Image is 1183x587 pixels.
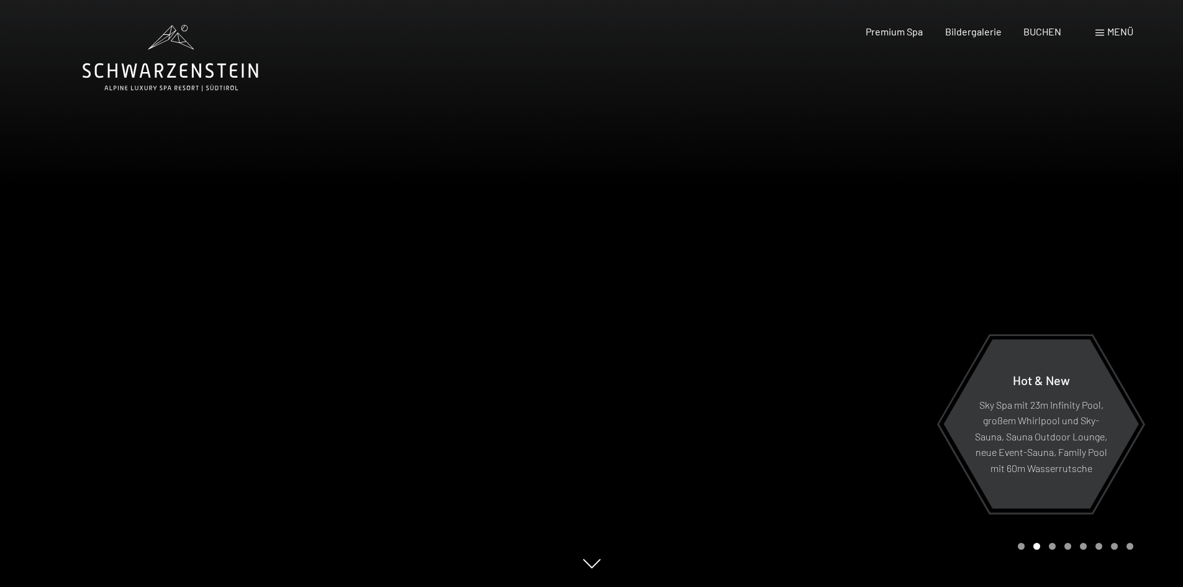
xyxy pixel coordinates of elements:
a: Premium Spa [866,25,923,37]
p: Sky Spa mit 23m Infinity Pool, großem Whirlpool und Sky-Sauna, Sauna Outdoor Lounge, neue Event-S... [974,396,1108,476]
div: Carousel Page 4 [1064,543,1071,550]
div: Carousel Page 7 [1111,543,1118,550]
div: Carousel Page 8 [1126,543,1133,550]
div: Carousel Pagination [1013,543,1133,550]
a: Hot & New Sky Spa mit 23m Infinity Pool, großem Whirlpool und Sky-Sauna, Sauna Outdoor Lounge, ne... [943,339,1140,509]
span: Hot & New [1013,372,1070,387]
div: Carousel Page 6 [1095,543,1102,550]
div: Carousel Page 2 (Current Slide) [1033,543,1040,550]
a: BUCHEN [1023,25,1061,37]
div: Carousel Page 1 [1018,543,1025,550]
span: Menü [1107,25,1133,37]
div: Carousel Page 5 [1080,543,1087,550]
a: Bildergalerie [945,25,1002,37]
div: Carousel Page 3 [1049,543,1056,550]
